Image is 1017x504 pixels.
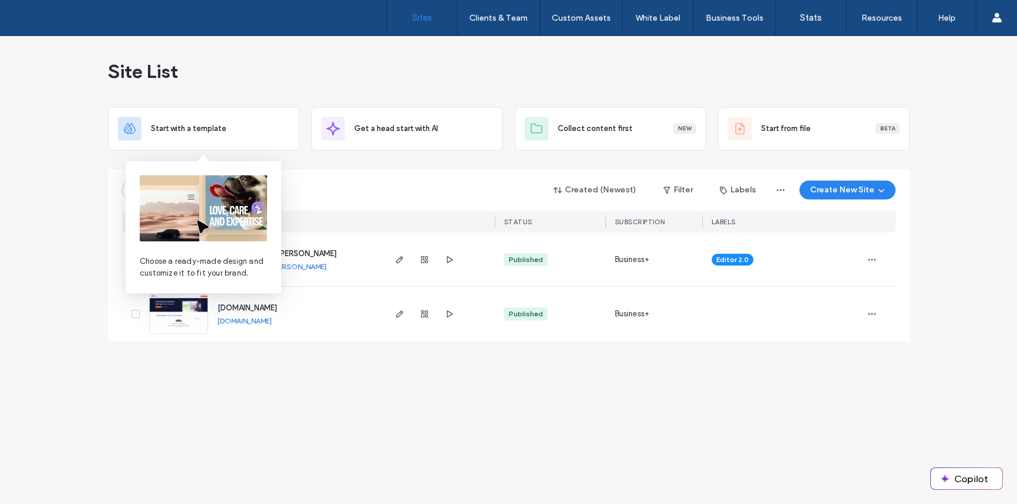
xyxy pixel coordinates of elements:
[800,12,822,23] label: Stats
[544,181,647,199] button: Created (Newest)
[931,468,1002,489] button: Copilot
[558,123,633,135] span: Collect content first
[651,181,705,199] button: Filter
[311,107,503,150] div: Get a head start with AI
[615,308,650,320] span: Business+
[218,316,272,325] a: [DOMAIN_NAME]
[140,175,267,241] img: from-template.png
[615,218,665,226] span: SUBSCRIPTION
[799,181,896,199] button: Create New Site
[712,218,736,226] span: LABELS
[709,181,766,199] button: Labels
[718,107,910,150] div: Start from fileBeta
[469,13,528,23] label: Clients & Team
[218,303,277,312] a: [DOMAIN_NAME]
[938,13,956,23] label: Help
[412,12,432,23] label: Sites
[673,123,696,134] div: New
[151,123,226,135] span: Start with a template
[861,13,902,23] label: Resources
[552,13,611,23] label: Custom Assets
[515,107,706,150] div: Collect content firstNew
[108,60,178,83] span: Site List
[108,107,299,150] div: Start with a template
[354,123,438,135] span: Get a head start with AI
[716,254,749,265] span: Editor 2.0
[876,123,900,134] div: Beta
[761,123,811,135] span: Start from file
[706,13,763,23] label: Business Tools
[615,254,650,266] span: Business+
[504,218,532,226] span: STATUS
[509,254,543,265] div: Published
[636,13,680,23] label: White Label
[509,309,543,319] div: Published
[140,256,267,279] span: Choose a ready-made design and customize it to fit your brand.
